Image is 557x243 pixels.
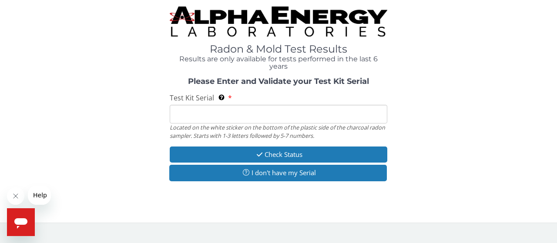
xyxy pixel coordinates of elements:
[28,186,51,205] iframe: Message from company
[7,208,35,236] iframe: Button to launch messaging window
[188,77,369,86] strong: Please Enter and Validate your Test Kit Serial
[170,43,387,55] h1: Radon & Mold Test Results
[7,187,24,205] iframe: Close message
[170,55,387,70] h4: Results are only available for tests performed in the last 6 years
[170,123,387,140] div: Located on the white sticker on the bottom of the plastic side of the charcoal radon sampler. Sta...
[170,146,387,163] button: Check Status
[170,93,214,103] span: Test Kit Serial
[170,7,387,37] img: TightCrop.jpg
[169,165,387,181] button: I don't have my Serial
